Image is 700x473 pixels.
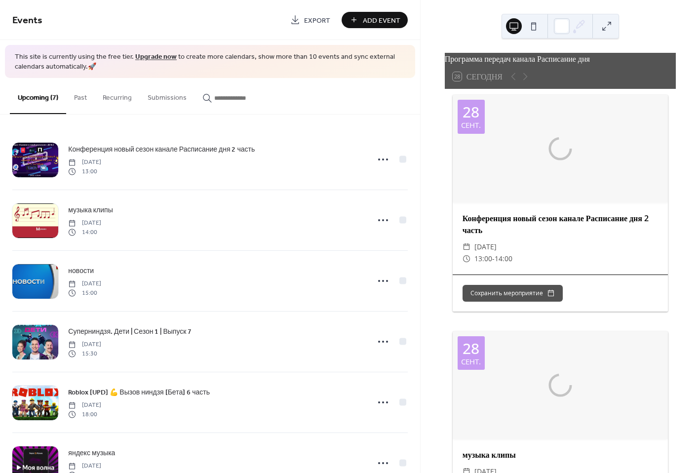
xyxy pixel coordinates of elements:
button: Past [66,78,95,113]
span: 13:00 [68,167,101,176]
a: яндекс музыка [68,447,115,459]
a: Суперниндзя. Дети | Сезон 1 | Выпуск 7 [68,326,192,337]
a: Upgrade now [135,50,177,64]
button: Сохранить мероприятие [463,285,563,302]
span: Конференция новый сезон канале Расписание дня 2 часть [68,145,255,155]
span: новости [68,266,94,276]
button: Recurring [95,78,140,113]
span: This site is currently using the free tier. to create more calendars, show more than 10 events an... [15,52,405,72]
span: [DATE] [68,279,101,288]
a: музыка клипы [68,204,113,216]
div: сент. [461,358,481,365]
span: 15:00 [68,288,101,297]
span: [DATE] [68,462,101,471]
span: [DATE] [68,401,101,410]
span: Events [12,11,42,30]
span: [DATE] [68,340,101,349]
button: Add Event [342,12,408,28]
span: 14:00 [495,253,512,265]
div: 28 [463,341,479,356]
span: [DATE] [474,241,497,253]
div: Программа передач канала Расписание дня [445,53,676,65]
div: 28 [463,105,479,119]
span: яндекс музыка [68,448,115,459]
span: 18:00 [68,410,101,419]
span: музыка клипы [68,205,113,216]
span: 15:30 [68,349,101,358]
span: [DATE] [68,219,101,228]
span: Export [304,15,330,26]
span: - [492,253,495,265]
button: Submissions [140,78,194,113]
span: Суперниндзя. Дети | Сезон 1 | Выпуск 7 [68,327,192,337]
span: Roblox [UPD] 💪 Вызов ниндзя [Бета] 6 часть [68,388,210,398]
div: музыка клипы [453,449,668,461]
div: Конференция новый сезон канале Расписание дня 2 часть [453,212,668,236]
span: Add Event [363,15,400,26]
a: новости [68,265,94,276]
span: 14:00 [68,228,101,236]
span: 13:00 [474,253,492,265]
a: Конференция новый сезон канале Расписание дня 2 часть [68,144,255,155]
a: Roblox [UPD] 💪 Вызов ниндзя [Бета] 6 часть [68,387,210,398]
div: сент. [461,121,481,129]
span: [DATE] [68,158,101,167]
button: Upcoming (7) [10,78,66,114]
div: ​ [463,253,470,265]
a: Export [283,12,338,28]
div: ​ [463,241,470,253]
